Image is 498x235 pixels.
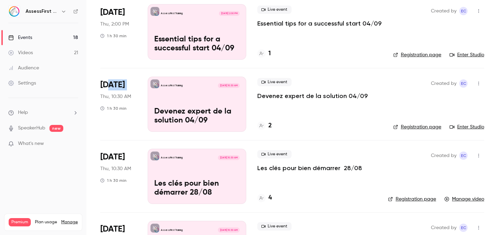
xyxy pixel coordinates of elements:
div: Aug 28 Thu, 10:30 AM (Europe/Paris) [100,149,137,204]
a: Les clés pour bien démarrer 28/08AssessFirst Training[DATE] 10:30 AMLes clés pour bien démarrer 2... [148,149,246,204]
span: Emmanuelle Cortes [459,151,468,160]
span: [DATE] [100,151,125,163]
span: [DATE] [100,79,125,90]
span: Live event [257,78,292,86]
a: 1 [257,49,271,58]
div: Videos [8,49,33,56]
span: [DATE] [100,7,125,18]
p: AssessFirst Training [161,228,183,232]
div: Sep 4 Thu, 10:30 AM (Europe/Paris) [100,77,137,132]
a: 4 [257,193,272,203]
a: Devenez expert de la solution 04/09AssessFirst Training[DATE] 10:30 AMDevenez expert de la soluti... [148,77,246,132]
span: Thu, 10:30 AM [100,93,131,100]
span: [DATE] 10:30 AM [218,227,239,232]
a: Essential tips for a successful start 04/09 [257,19,381,28]
span: What's new [18,140,44,147]
span: Created by [431,151,456,160]
span: Live event [257,6,292,14]
p: Devenez expert de la solution 04/09 [154,107,240,125]
span: new [49,125,63,132]
li: help-dropdown-opener [8,109,78,116]
a: Devenez expert de la solution 04/09 [257,92,368,100]
span: Emmanuelle Cortes [459,7,468,15]
span: Help [18,109,28,116]
div: 1 h 30 min [100,178,127,183]
span: [DATE] 10:30 AM [218,155,239,160]
span: EC [461,151,466,160]
div: 1 h 30 min [100,33,127,39]
span: [DATE] 2:00 PM [219,11,239,16]
img: AssessFirst Training [9,6,20,17]
span: [DATE] [100,224,125,235]
a: Registration page [388,196,436,203]
h4: 2 [268,121,272,130]
p: AssessFirst Training [161,12,183,15]
span: Premium [9,218,31,226]
span: EC [461,224,466,232]
span: EC [461,7,466,15]
a: Registration page [393,124,441,130]
span: Thu, 10:30 AM [100,165,131,172]
a: Essential tips for a successful start 04/09AssessFirst Training[DATE] 2:00 PMEssential tips for a... [148,4,246,59]
a: SpeakerHub [18,125,45,132]
span: Live event [257,222,292,231]
p: Essential tips for a successful start 04/09 [154,35,240,53]
p: AssessFirst Training [161,84,183,87]
h4: 4 [268,193,272,203]
div: Audience [8,65,39,71]
h4: 1 [268,49,271,58]
div: Sep 4 Thu, 2:00 PM (Europe/Paris) [100,4,137,59]
span: Thu, 2:00 PM [100,21,129,28]
a: Enter Studio [450,124,484,130]
span: EC [461,79,466,88]
span: Created by [431,79,456,88]
h6: AssessFirst Training [26,8,58,15]
a: Enter Studio [450,51,484,58]
span: Live event [257,150,292,158]
p: AssessFirst Training [161,156,183,159]
span: Created by [431,224,456,232]
span: Plan usage [35,219,57,225]
p: Les clés pour bien démarrer 28/08 [154,179,240,197]
span: Created by [431,7,456,15]
div: 1 h 30 min [100,106,127,111]
div: Events [8,34,32,41]
a: Manage video [444,196,484,203]
span: Emmanuelle Cortes [459,79,468,88]
span: Emmanuelle Cortes [459,224,468,232]
a: Registration page [393,51,441,58]
span: [DATE] 10:30 AM [218,83,239,88]
iframe: Noticeable Trigger [70,141,78,147]
a: Les clés pour bien démarrer 28/08 [257,164,362,172]
div: Settings [8,80,36,87]
a: 2 [257,121,272,130]
a: Manage [61,219,78,225]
